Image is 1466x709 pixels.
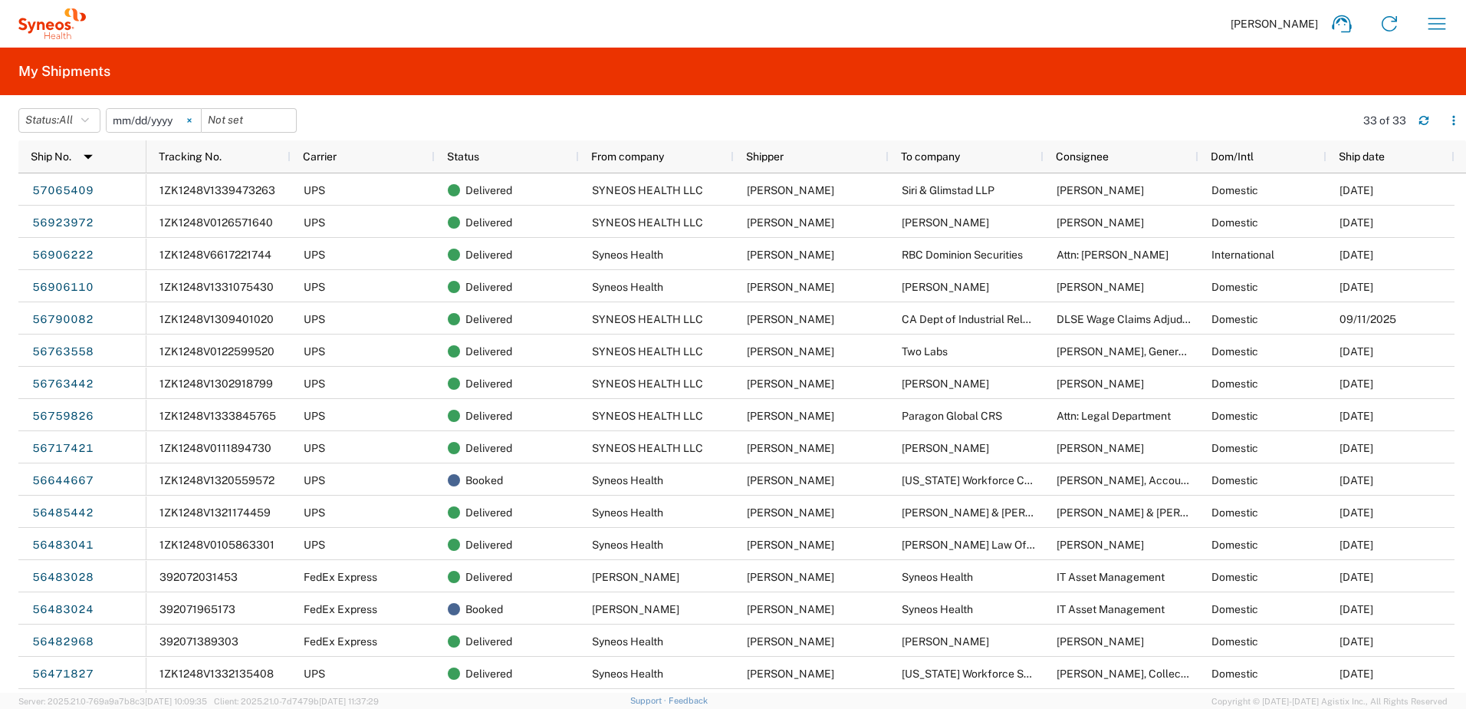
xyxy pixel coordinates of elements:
a: Support [630,696,669,705]
span: UPS [304,378,325,390]
span: Domestic [1211,313,1258,325]
span: Domestic [1211,539,1258,551]
span: Cromer Babb & Porter [902,506,1089,519]
span: Booked [465,593,503,625]
span: Hayley Daniels [1057,216,1144,229]
span: Heather Goodman, General Counsel [1057,345,1231,358]
a: 56483024 [31,597,94,622]
span: 09/09/2025 [1339,345,1373,358]
span: 09/09/2025 [1339,410,1373,422]
span: Delivered [465,400,512,432]
span: Delivered [465,658,512,690]
span: UPS [304,442,325,454]
span: UPS [304,410,325,422]
span: Delivered [465,561,512,593]
span: Domestic [1211,474,1258,486]
span: Melissa Hill [747,184,834,196]
span: 08/13/2025 [1339,635,1373,648]
span: 1ZK1248V1331075430 [159,281,274,293]
span: 08/28/2025 [1339,474,1373,486]
span: Delivered [465,335,512,368]
span: Delivered [465,174,512,206]
span: Tracking No. [159,150,222,163]
span: Attn: Legal Department [1057,410,1171,422]
span: 08/13/2025 [1339,603,1373,615]
a: 56759826 [31,404,94,428]
span: 09/09/2025 [1339,378,1373,390]
span: Melissa Hill [747,313,834,325]
span: RBC Dominion Securities [902,249,1023,261]
span: Melissa Hill [747,635,834,648]
a: 56483041 [31,533,94,557]
span: Client: 2025.21.0-7d7479b [214,697,379,706]
span: North Dakota Workforce Safety & Insurance [902,668,1111,680]
button: Status:All [18,108,100,133]
span: Jonathan Walters [1057,539,1144,551]
span: 08/13/2025 [1339,539,1373,551]
a: 56485442 [31,500,94,525]
span: 1ZK1248V1302918799 [159,378,273,390]
span: 09/23/2025 [1339,281,1373,293]
span: Domestic [1211,506,1258,519]
span: 09/25/2025 [1339,216,1373,229]
span: Melissa Hill [747,249,834,261]
span: Domestic [1211,216,1258,229]
span: UPS [304,313,325,325]
span: [DATE] 10:09:35 [145,697,207,706]
span: Domestic [1211,184,1258,196]
a: 56790082 [31,307,94,331]
span: Domestic [1211,442,1258,454]
span: SYNEOS HEALTH LLC [592,313,703,325]
span: UPS [304,506,325,519]
span: Melissa Hill [747,668,834,680]
span: Syneos Health [902,603,973,615]
span: UPS [304,668,325,680]
span: Cromer Babb & Porter [1057,506,1244,519]
span: Lawrence Cobb [1057,281,1144,293]
span: Mary Devian [1057,378,1144,390]
span: Delivered [465,303,512,335]
span: Syneos Health [592,635,663,648]
span: Enakshi Dasgupta [747,571,834,583]
span: Siri & Glimstad LLP [902,184,994,196]
span: 1ZK1248V0122599520 [159,345,274,358]
span: Domestic [1211,668,1258,680]
span: Domestic [1211,378,1258,390]
span: International [1211,249,1274,261]
span: Delivered [465,529,512,561]
span: Domestic [1211,281,1258,293]
span: 1ZK1248V0126571640 [159,216,273,229]
span: IT Asset Management [1057,603,1165,615]
span: Domestic [1211,410,1258,422]
img: arrow-dropdown.svg [76,144,100,169]
span: Mikhail Safranovitch [1057,442,1144,454]
a: 56483028 [31,565,94,589]
span: Status [447,150,479,163]
span: To company [901,150,960,163]
span: Melissa Hill [747,603,834,615]
span: Syneos Health [592,539,663,551]
a: 57065409 [31,178,94,203]
span: SYNEOS HEALTH LLC [592,442,703,454]
span: Melissa Hill [747,442,834,454]
span: Texas Workforce Commission [902,474,1076,486]
span: Shipper [746,150,784,163]
span: Melissa Hill [747,216,834,229]
span: CA Dept of Industrial Relations [902,313,1053,325]
span: UPS [304,539,325,551]
span: UPS [304,345,325,358]
span: Walker Moller [1057,184,1144,196]
span: Copyright © [DATE]-[DATE] Agistix Inc., All Rights Reserved [1211,694,1448,708]
span: SYNEOS HEALTH LLC [592,216,703,229]
span: SYNEOS HEALTH LLC [592,410,703,422]
span: Melissa Hill [747,378,834,390]
span: UPS [304,184,325,196]
span: Server: 2025.21.0-769a9a7b8c3 [18,697,207,706]
span: Melissa Hill [747,474,834,486]
span: Attn: Shannon Earl [1057,249,1169,261]
span: 392071965173 [159,603,235,615]
span: UPS [304,281,325,293]
span: Syneos Health [902,571,973,583]
span: Syneos Health [592,506,663,519]
span: From company [591,150,664,163]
